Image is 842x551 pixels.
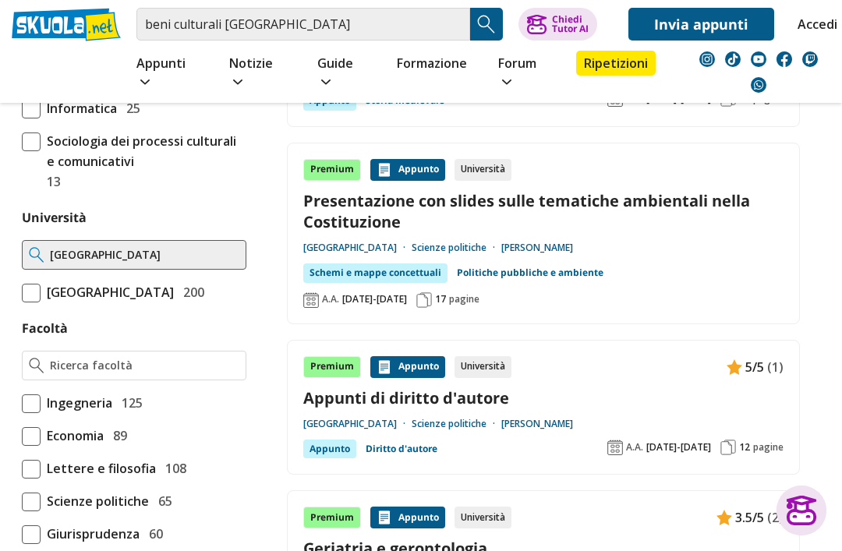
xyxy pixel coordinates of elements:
[303,418,412,430] a: [GEOGRAPHIC_DATA]
[370,159,445,181] div: Appunto
[177,282,204,302] span: 200
[41,426,104,446] span: Economia
[470,8,503,41] button: Search Button
[435,293,446,306] span: 17
[159,458,186,479] span: 108
[745,357,764,377] span: 5/5
[303,159,361,181] div: Premium
[107,426,127,446] span: 89
[120,98,140,118] span: 25
[50,247,239,263] input: Ricerca universita
[798,8,830,41] a: Accedi
[767,357,784,377] span: (1)
[136,8,470,41] input: Cerca appunti, riassunti o versioni
[377,162,392,178] img: Appunti contenuto
[576,51,656,76] a: Ripetizioni
[322,293,339,306] span: A.A.
[41,491,149,511] span: Scienze politiche
[303,242,412,254] a: [GEOGRAPHIC_DATA]
[303,507,361,528] div: Premium
[751,51,766,67] img: youtube
[767,507,784,528] span: (2)
[313,51,370,96] a: Guide
[494,51,553,96] a: Forum
[802,51,818,67] img: twitch
[22,209,87,226] label: Università
[370,507,445,528] div: Appunto
[412,242,501,254] a: Scienze politiche
[366,440,437,458] a: Diritto d'autore
[225,51,289,96] a: Notizie
[628,8,774,41] a: Invia appunti
[457,263,603,282] a: Politiche pubbliche e ambiente
[412,418,501,430] a: Scienze politiche
[41,98,117,118] span: Informatica
[41,458,156,479] span: Lettere e filosofia
[50,358,239,373] input: Ricerca facoltà
[393,51,471,79] a: Formazione
[455,356,511,378] div: Università
[303,292,319,308] img: Anno accademico
[342,293,407,306] span: [DATE]-[DATE]
[133,51,202,96] a: Appunti
[303,440,356,458] div: Appunto
[449,293,479,306] span: pagine
[41,131,246,171] span: Sociologia dei processi culturali e comunicativi
[303,387,784,408] a: Appunti di diritto d'autore
[303,263,448,282] div: Schemi e mappe concettuali
[303,190,784,232] a: Presentazione con slides sulle tematiche ambientali nella Costituzione
[455,159,511,181] div: Università
[303,356,361,378] div: Premium
[115,393,143,413] span: 125
[552,15,589,34] div: Chiedi Tutor AI
[777,51,792,67] img: facebook
[720,440,736,455] img: Pagine
[152,491,172,511] span: 65
[751,77,766,93] img: WhatsApp
[501,418,573,430] a: [PERSON_NAME]
[646,441,711,454] span: [DATE]-[DATE]
[518,8,597,41] button: ChiediTutor AI
[607,440,623,455] img: Anno accademico
[626,441,643,454] span: A.A.
[699,51,715,67] img: instagram
[716,510,732,525] img: Appunti contenuto
[41,393,112,413] span: Ingegneria
[143,524,163,544] span: 60
[41,171,61,192] span: 13
[29,358,44,373] img: Ricerca facoltà
[22,320,68,337] label: Facoltà
[370,356,445,378] div: Appunto
[753,441,784,454] span: pagine
[377,359,392,375] img: Appunti contenuto
[739,441,750,454] span: 12
[475,12,498,36] img: Cerca appunti, riassunti o versioni
[501,242,573,254] a: [PERSON_NAME]
[735,507,764,528] span: 3.5/5
[41,282,174,302] span: [GEOGRAPHIC_DATA]
[455,507,511,528] div: Università
[725,51,741,67] img: tiktok
[416,292,432,308] img: Pagine
[29,247,44,263] img: Ricerca universita
[41,524,140,544] span: Giurisprudenza
[377,510,392,525] img: Appunti contenuto
[727,359,742,375] img: Appunti contenuto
